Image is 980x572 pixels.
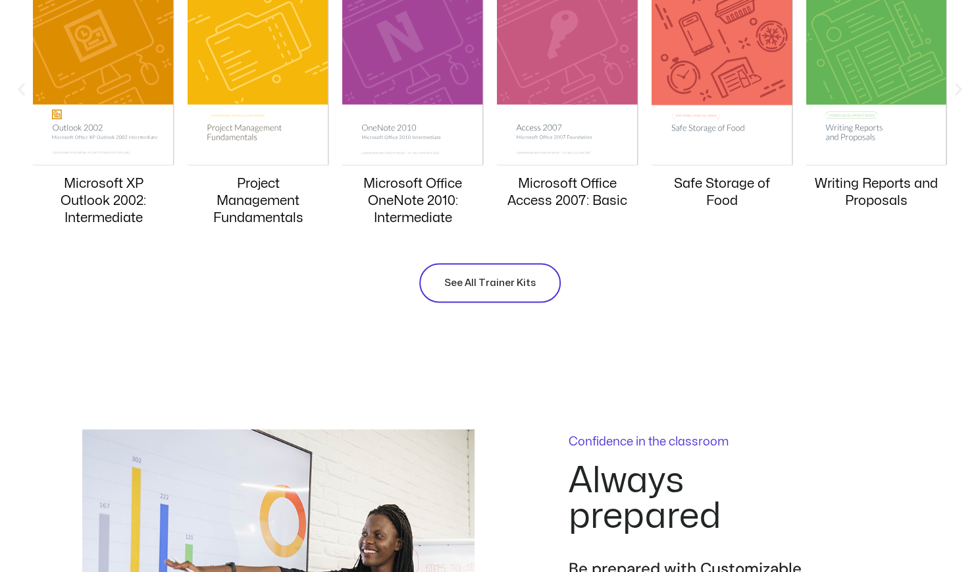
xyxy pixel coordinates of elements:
p: Confidence in the classroom [569,436,835,447]
a: Safe Storage of Food [674,177,770,206]
a: Microsoft XP Outlook 2002: Intermediate [61,177,146,223]
a: Writing Reports and Proposals [815,177,938,206]
a: Microsoft Office OneNote 2010: Intermediate [363,177,462,223]
a: See All Trainer Kits [419,263,561,302]
h2: Always prepared [569,463,835,534]
a: Microsoft Office Access 2007: Basic [507,177,627,206]
a: Project Management Fundamentals [213,177,303,223]
div: Previous slide [13,80,30,97]
span: See All Trainer Kits [444,275,536,291]
div: Next slide [950,80,967,97]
